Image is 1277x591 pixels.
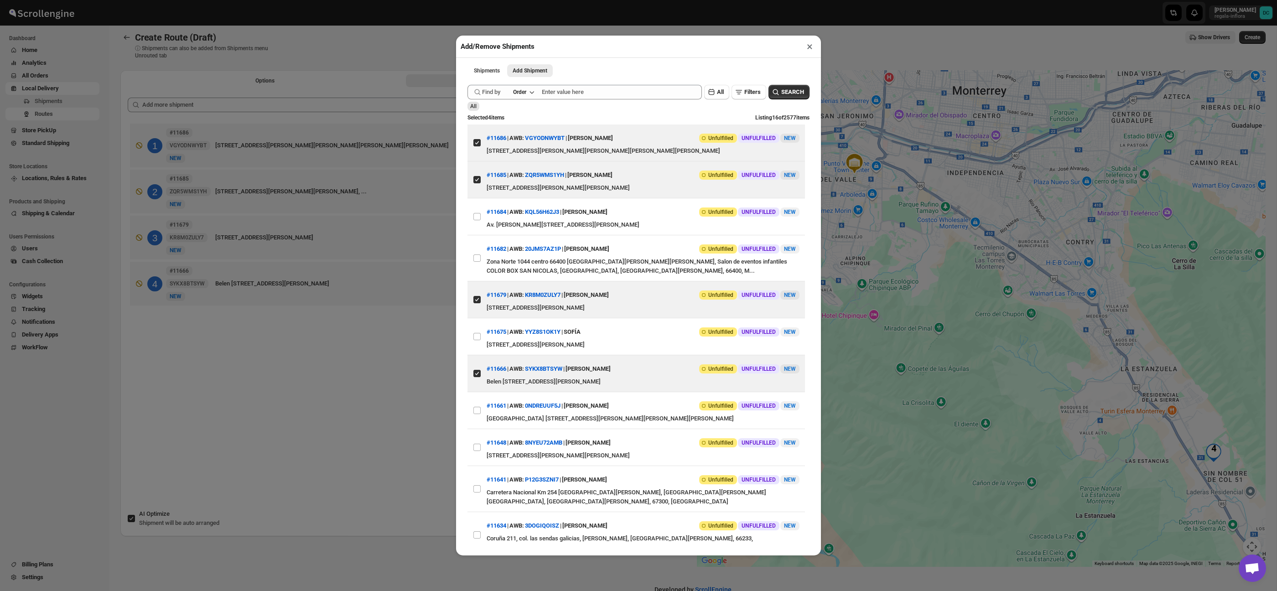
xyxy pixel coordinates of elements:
div: | | [487,435,611,451]
div: Av. [PERSON_NAME][STREET_ADDRESS][PERSON_NAME] [487,220,799,229]
span: UNFULFILLED [742,522,776,529]
div: [STREET_ADDRESS][PERSON_NAME][PERSON_NAME] [487,451,799,460]
span: UNFULFILLED [742,476,776,483]
span: All [717,88,724,95]
span: UNFULFILLED [742,365,776,373]
div: [PERSON_NAME] [564,398,609,414]
span: Find by [482,88,500,97]
div: | | [487,518,607,534]
button: #11666 [487,365,506,372]
button: #11641 [487,476,506,483]
span: NEW [784,366,796,372]
div: | | [487,361,611,377]
div: | | [487,130,613,146]
span: Unfulfilled [708,171,733,179]
span: Shipments [474,67,500,74]
span: Unfulfilled [708,365,733,373]
span: NEW [784,329,796,335]
span: UNFULFILLED [742,439,776,446]
div: [PERSON_NAME] [566,435,611,451]
button: 20JMS7AZ1P [525,245,561,252]
span: AWB: [509,364,524,373]
a: Open chat [1239,555,1266,582]
div: [PERSON_NAME] [566,361,611,377]
button: KQL56H62J3 [525,208,559,215]
button: #11686 [487,135,506,141]
div: [STREET_ADDRESS][PERSON_NAME] [487,340,799,349]
input: Enter value here [542,85,702,99]
div: | | [487,398,609,414]
span: AWB: [509,207,524,217]
button: YYZ8S1OK1Y [525,328,561,335]
button: All [704,85,729,99]
span: Unfulfilled [708,402,733,410]
button: ZQR5WMS1YH [525,171,564,178]
div: | | [487,167,613,183]
span: NEW [784,246,796,252]
div: | | [487,324,581,340]
button: #11682 [487,245,506,252]
div: [PERSON_NAME] [567,167,613,183]
span: All [470,103,477,109]
span: UNFULFILLED [742,208,776,216]
div: [PERSON_NAME] [562,204,607,220]
button: SYKX8BTSYW [525,365,562,372]
h2: Add/Remove Shipments [461,42,535,51]
span: Unfulfilled [708,291,733,299]
span: UNFULFILLED [742,171,776,179]
span: NEW [784,209,796,215]
div: SOFÍA [564,324,581,340]
span: AWB: [509,290,524,300]
span: Unfulfilled [708,439,733,446]
span: Unfulfilled [708,245,733,253]
button: VGYODNWYBT [525,135,565,141]
span: AWB: [509,134,524,143]
span: Unfulfilled [708,476,733,483]
button: #11675 [487,328,506,335]
div: | | [487,287,609,303]
span: NEW [784,523,796,529]
div: [STREET_ADDRESS][PERSON_NAME][PERSON_NAME] [487,183,799,192]
button: 8NYEU72AMB [525,439,562,446]
span: AWB: [509,244,524,254]
span: NEW [784,477,796,483]
button: SEARCH [768,85,810,99]
span: UNFULFILLED [742,328,776,336]
div: Selected Shipments [120,90,690,468]
button: Order [508,86,539,98]
div: [STREET_ADDRESS][PERSON_NAME] [487,303,799,312]
div: Belen [STREET_ADDRESS][PERSON_NAME] [487,377,799,386]
button: #11634 [487,522,506,529]
span: NEW [784,292,796,298]
span: Unfulfilled [708,135,733,142]
button: #11685 [487,171,506,178]
span: Unfulfilled [708,522,733,529]
span: AWB: [509,438,524,447]
span: Filters [744,88,761,95]
span: AWB: [509,401,524,410]
button: KR8M0ZULY7 [525,291,561,298]
span: Selected 4 items [467,114,504,121]
button: #11684 [487,208,506,215]
button: #11661 [487,402,506,409]
button: 3DOGIQOISZ [525,522,559,529]
span: SEARCH [781,88,804,97]
div: [PERSON_NAME] [562,472,607,488]
div: [PERSON_NAME] [568,130,613,146]
span: AWB: [509,171,524,180]
span: NEW [784,403,796,409]
div: | | [487,472,607,488]
div: | | [487,241,609,257]
div: [STREET_ADDRESS][PERSON_NAME][PERSON_NAME][PERSON_NAME][PERSON_NAME] [487,146,799,156]
span: NEW [784,172,796,178]
span: UNFULFILLED [742,245,776,253]
div: Carretera Nacional Km 254 [GEOGRAPHIC_DATA][PERSON_NAME], [GEOGRAPHIC_DATA][PERSON_NAME][GEOGRAPH... [487,488,799,506]
div: Coruña 211, col. las sendas galicias, [PERSON_NAME], [GEOGRAPHIC_DATA][PERSON_NAME], 66233, [GEOG... [487,534,799,552]
button: #11648 [487,439,506,446]
button: × [803,40,816,53]
span: NEW [784,440,796,446]
span: AWB: [509,521,524,530]
div: [PERSON_NAME] [564,287,609,303]
span: UNFULFILLED [742,291,776,299]
div: [GEOGRAPHIC_DATA] [STREET_ADDRESS][PERSON_NAME][PERSON_NAME][PERSON_NAME] [487,414,799,423]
